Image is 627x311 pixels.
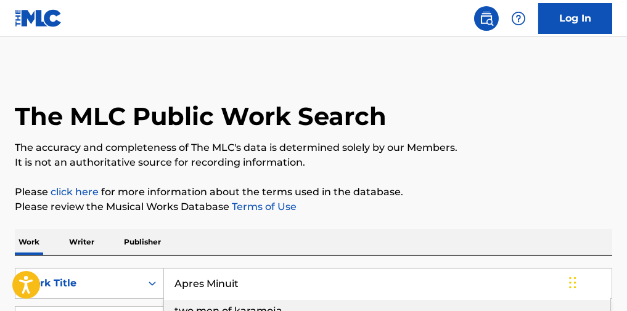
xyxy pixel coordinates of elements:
a: Public Search [474,6,499,31]
img: MLC Logo [15,9,62,27]
div: Drag [569,264,576,301]
p: Please review the Musical Works Database [15,200,612,214]
p: Publisher [120,229,165,255]
a: Log In [538,3,612,34]
a: click here [51,186,99,198]
img: search [479,11,494,26]
p: It is not an authoritative source for recording information. [15,155,612,170]
p: Work [15,229,43,255]
p: The accuracy and completeness of The MLC's data is determined solely by our Members. [15,140,612,155]
img: help [511,11,526,26]
div: Work Title [23,276,134,291]
p: Please for more information about the terms used in the database. [15,185,612,200]
h1: The MLC Public Work Search [15,101,387,132]
iframe: Chat Widget [565,252,627,311]
p: Writer [65,229,98,255]
div: Help [506,6,531,31]
a: Terms of Use [229,201,297,212]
